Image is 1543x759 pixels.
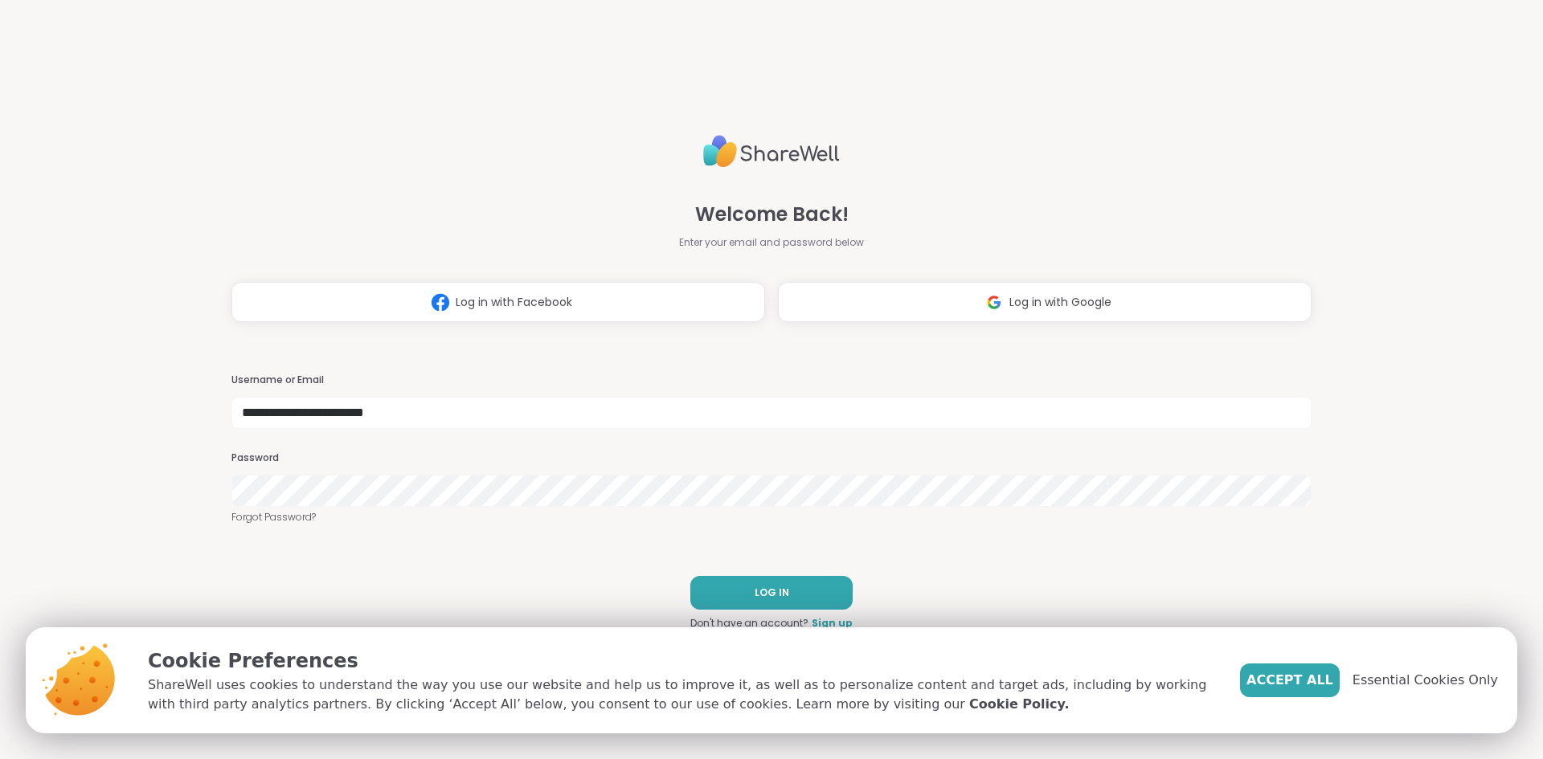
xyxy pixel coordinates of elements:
button: Log in with Google [778,282,1312,322]
h3: Username or Email [231,373,1312,387]
button: LOG IN [690,576,853,610]
a: Sign up [812,616,853,630]
button: Accept All [1240,663,1340,697]
img: ShareWell Logo [703,129,840,174]
span: Enter your email and password below [679,235,864,250]
span: Don't have an account? [690,616,808,630]
span: Accept All [1246,671,1333,690]
span: Essential Cookies Only [1353,671,1498,690]
a: Forgot Password? [231,510,1312,524]
p: Cookie Preferences [148,647,1214,675]
a: Cookie Policy. [969,695,1069,714]
span: Log in with Facebook [456,294,572,311]
span: LOG IN [755,586,789,600]
h3: Password [231,451,1312,465]
span: Welcome Back! [695,200,849,229]
img: ShareWell Logomark [979,288,1009,317]
p: ShareWell uses cookies to understand the way you use our website and help us to improve it, as we... [148,675,1214,714]
span: Log in with Google [1009,294,1111,311]
button: Log in with Facebook [231,282,765,322]
img: ShareWell Logomark [425,288,456,317]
